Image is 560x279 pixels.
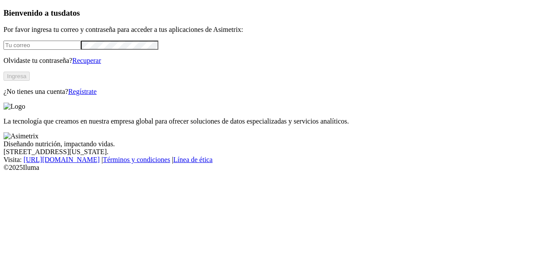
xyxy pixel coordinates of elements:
div: Visita : | | [3,156,556,164]
div: © 2025 Iluma [3,164,556,172]
a: Regístrate [68,88,97,95]
p: ¿No tienes una cuenta? [3,88,556,96]
a: Términos y condiciones [103,156,170,163]
div: Diseñando nutrición, impactando vidas. [3,140,556,148]
a: Línea de ética [173,156,213,163]
a: [URL][DOMAIN_NAME] [24,156,100,163]
p: La tecnología que creamos en nuestra empresa global para ofrecer soluciones de datos especializad... [3,117,556,125]
img: Asimetrix [3,132,38,140]
p: Por favor ingresa tu correo y contraseña para acceder a tus aplicaciones de Asimetrix: [3,26,556,34]
a: Recuperar [72,57,101,64]
span: datos [61,8,80,17]
div: [STREET_ADDRESS][US_STATE]. [3,148,556,156]
h3: Bienvenido a tus [3,8,556,18]
button: Ingresa [3,72,30,81]
p: Olvidaste tu contraseña? [3,57,556,65]
input: Tu correo [3,41,81,50]
img: Logo [3,103,25,110]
